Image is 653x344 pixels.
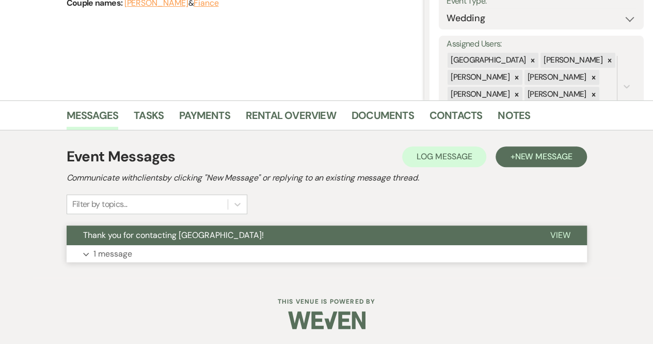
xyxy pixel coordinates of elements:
button: 1 message [67,245,587,263]
h1: Event Messages [67,146,176,168]
button: Log Message [402,146,486,167]
h2: Communicate with clients by clicking "New Message" or replying to an existing message thread. [67,172,587,184]
button: Thank you for contacting [GEOGRAPHIC_DATA]! [67,226,534,245]
div: [PERSON_NAME] [448,87,511,102]
button: View [534,226,587,245]
a: Payments [179,107,230,130]
button: +New Message [496,146,586,167]
span: Thank you for contacting [GEOGRAPHIC_DATA]! [83,230,264,241]
img: Weven Logo [288,302,365,338]
p: 1 message [93,247,132,261]
span: New Message [515,151,572,162]
div: [PERSON_NAME] [448,70,511,85]
a: Contacts [429,107,483,130]
div: Filter by topics... [72,198,128,211]
div: [PERSON_NAME] [524,70,588,85]
div: [GEOGRAPHIC_DATA] [448,53,527,68]
a: Documents [352,107,414,130]
a: Messages [67,107,119,130]
a: Tasks [134,107,164,130]
a: Rental Overview [246,107,336,130]
div: [PERSON_NAME] [540,53,604,68]
label: Assigned Users: [447,37,636,52]
span: View [550,230,570,241]
div: [PERSON_NAME] [524,87,588,102]
a: Notes [498,107,530,130]
span: Log Message [417,151,472,162]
